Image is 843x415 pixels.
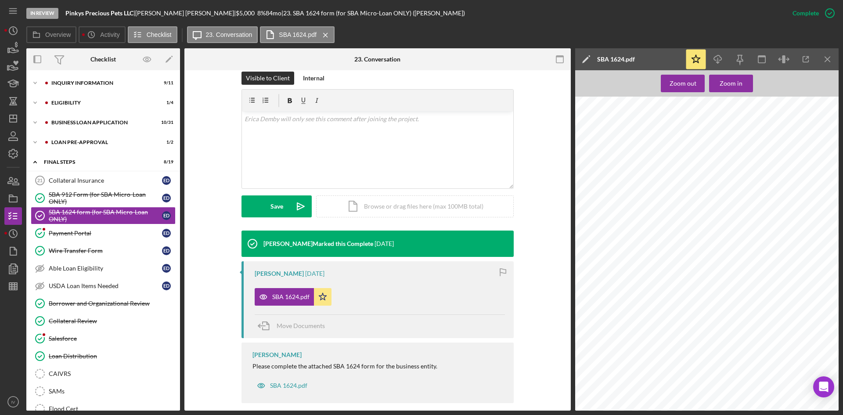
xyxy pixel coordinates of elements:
[187,26,258,43] button: 23. Conversation
[600,307,612,310] span: [DATE]
[661,75,705,92] button: Zoom out
[623,277,692,281] span: [PERSON_NAME]'s Precious Pets LLC
[26,26,76,43] button: Overview
[128,26,177,43] button: Checklist
[299,72,329,85] button: Internal
[266,10,281,17] div: 84 mo
[49,230,162,237] div: Payment Portal
[162,264,171,273] div: E D
[813,376,834,397] div: Open Intercom Messenger
[162,176,171,185] div: E D
[625,183,787,188] span: (BEFORE COMPLETING CERTIFICATION, READ INSTRUCTIONS ON REVERSE)
[252,351,302,358] div: [PERSON_NAME]
[49,335,175,342] div: Salesforce
[706,306,738,310] span: [PERSON_NAME]
[257,10,266,17] div: 8 %
[162,194,171,202] div: E D
[49,209,162,223] div: SBA 1624 form (for SBA Micro-Loan ONLY)
[618,200,803,204] span: The prospective lower tier participant certifies, by submission of this proposal, that neither it...
[705,339,763,342] span: Signature of Authorized Representative
[49,318,175,325] div: Collateral Review
[305,270,324,277] time: 2025-09-10 01:43
[49,265,162,272] div: Able Loan Eligibility
[260,26,335,43] button: SBA 1624.pdf
[375,240,394,247] time: 2025-09-10 01:43
[65,10,135,17] div: |
[37,178,43,183] tspan: 21
[709,75,753,92] button: Zoom in
[699,307,703,311] span: By
[4,393,22,411] button: IV
[793,4,819,22] div: Complete
[158,120,173,125] div: 10 / 31
[49,353,175,360] div: Loan Distribution
[51,140,151,145] div: LOAN PRE-APPROVAL
[583,101,692,105] span: Docusign Envelope ID: 7CCCA24E-BD61-447E-8900-24D510E5E8D0
[587,161,784,165] span: Copies of the regulations may be obtained by contacting the person to which this proposal is subm...
[610,200,616,204] span: (1)
[206,31,252,38] label: 23. Conversation
[162,229,171,238] div: E D
[646,120,768,125] span: Debarment, Suspension, Ineligibility and [MEDICAL_DATA]
[65,9,133,17] b: Pinkys Precious Pets LLC
[279,31,317,38] label: SBA 1624.pdf
[31,260,176,277] a: Able Loan EligibilityED
[31,295,176,312] a: Borrower and Organizational Review
[51,80,151,86] div: INQUIRY INFORMATION
[158,100,173,105] div: 1 / 4
[45,31,71,38] label: Overview
[31,330,176,347] a: Salesforce
[354,56,400,63] div: 23. Conversation
[739,155,771,160] span: Federal Register
[147,31,172,38] label: Checklist
[685,115,733,119] span: Certification Regarding
[135,10,236,17] div: [PERSON_NAME] [PERSON_NAME] |
[31,277,176,295] a: USDA Loan Items NeededED
[252,377,312,394] button: SBA 1624.pdf
[162,246,171,255] div: E D
[593,151,815,155] span: This certification is required by the regulations implementing Executive Order 12549, Debarment a...
[31,207,176,224] a: SBA 1624 form (for SBA Micro-Loan ONLY)ED
[31,224,176,242] a: Payment PortalED
[49,191,162,205] div: SBA 912 Form (for SBA Micro-Loan ONLY)
[158,159,173,165] div: 8 / 19
[158,80,173,86] div: 9 / 11
[241,72,294,85] button: Visible to Client
[31,365,176,383] a: CAIVRS
[784,4,839,22] button: Complete
[303,72,324,85] div: Internal
[705,311,771,315] span: Name and Title of Authorized Representative
[252,363,437,370] div: Please complete the attached SBA 1624 form for the business entity.
[31,347,176,365] a: Loan Distribution
[270,195,283,217] div: Save
[44,159,151,165] div: FINAL STEPS
[618,210,778,214] span: excluded from participation in this transaction by any Federal department or agency.
[618,220,795,224] span: Where the prospective lower tier participant is unable to certify to any of the statements in this
[610,220,616,224] span: (2)
[26,8,58,19] div: In Review
[281,10,465,17] div: | 23. SBA 1624 form (for SBA Micro-Loan ONLY) ([PERSON_NAME])
[31,242,176,260] a: Wire Transfer FormED
[590,277,620,281] span: Business Name
[272,293,310,300] div: SBA 1624.pdf
[720,75,742,92] div: Zoom in
[49,370,175,377] div: CAIVRS
[675,126,743,130] span: Lower Tier Covered Transactions
[90,56,116,63] div: Checklist
[162,281,171,290] div: E D
[773,155,816,160] span: (pages 19160-19211).
[31,189,176,207] a: SBA 912 Form (for SBA Micro-Loan ONLY)ED
[263,240,373,247] div: [PERSON_NAME] Marked this Complete
[597,56,635,63] div: SBA 1624.pdf
[11,400,15,404] text: IV
[618,205,817,209] span: principals are presently debarred, suspended, proposed for disbarment, declared ineligible, or vo...
[246,72,290,85] div: Visible to Client
[255,315,334,337] button: Move Documents
[162,211,171,220] div: E D
[277,322,325,329] span: Move Documents
[49,282,162,289] div: USDA Loan Items Needed
[49,177,162,184] div: Collateral Insurance
[79,26,125,43] button: Activity
[587,155,724,160] span: CFR Part 145. The regulations were published as Part VII of the [DATE]
[31,312,176,330] a: Collateral Review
